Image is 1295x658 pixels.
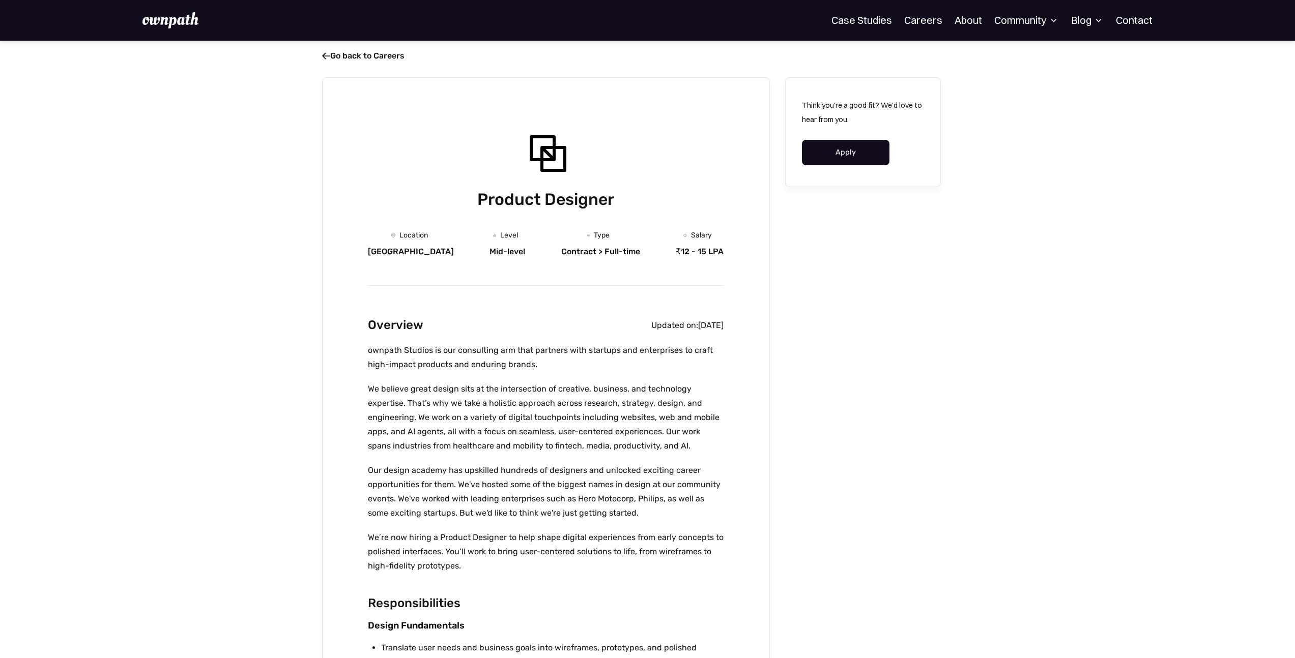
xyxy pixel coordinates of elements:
[691,231,712,240] div: Salary
[831,14,892,26] a: Case Studies
[368,530,724,573] p: We’re now hiring a Product Designer to help shape digital experiences from early concepts to poli...
[368,620,465,631] strong: Design Fundamentals
[368,463,724,520] p: Our design academy has upskilled hundreds of designers and unlocked exciting career opportunities...
[904,14,942,26] a: Careers
[493,234,496,237] img: Graph Icon - Job Board X Webflow Template
[500,231,518,240] div: Level
[594,231,610,240] div: Type
[651,320,698,331] div: Updated on:
[368,315,423,335] h2: Overview
[994,14,1059,26] div: Community
[368,247,454,257] div: [GEOGRAPHIC_DATA]
[368,382,724,453] p: We believe great design sits at the intersection of creative, business, and technology expertise....
[368,343,724,372] p: ownpath Studios is our consulting arm that partners with startups and enterprises to craft high-i...
[322,51,405,61] a: Go back to Careers
[676,247,724,257] div: ₹12 - 15 LPA
[368,188,724,211] h1: Product Designer
[1071,14,1104,26] div: Blog
[490,247,525,257] div: Mid-level
[802,140,890,165] a: Apply
[1116,14,1153,26] a: Contact
[955,14,982,26] a: About
[698,320,724,331] div: [DATE]
[399,231,428,240] div: Location
[587,234,590,236] img: Clock Icon - Job Board X Webflow Template
[368,593,724,613] h2: Responsibilities
[683,234,686,237] img: Money Icon - Job Board X Webflow Template
[322,51,330,61] span: 
[561,247,640,257] div: Contract > Full-time
[391,233,395,237] img: Location Icon - Job Board X Webflow Template
[802,98,924,127] p: Think you're a good fit? We'd love to hear from you.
